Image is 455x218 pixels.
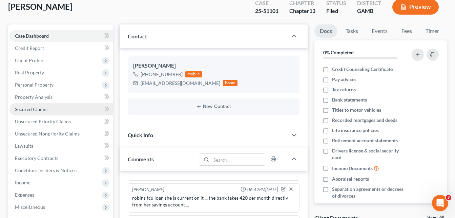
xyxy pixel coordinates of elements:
[446,195,451,200] span: 3
[15,155,58,161] span: Executory Contracts
[15,192,34,198] span: Expenses
[15,82,54,88] span: Personal Property
[420,24,444,38] a: Timer
[9,115,113,128] a: Unsecured Priority Claims
[332,66,393,73] span: Credit Counseling Certificate
[432,195,448,211] iframe: Intercom live chat
[15,57,43,63] span: Client Profile
[133,104,294,109] button: New Contact
[9,91,113,103] a: Property Analysis
[223,80,238,86] div: home
[15,119,71,124] span: Unsecured Priority Claims
[332,147,408,161] span: Drivers license & social security card
[15,94,53,100] span: Property Analysis
[332,137,398,144] span: Retirement account statements
[332,176,369,182] span: Appraisal reports
[133,62,294,70] div: [PERSON_NAME]
[9,140,113,152] a: Lawsuits
[211,154,265,165] input: Search...
[289,7,315,15] div: Chapter
[9,42,113,54] a: Credit Report
[357,7,381,15] div: GAMB
[132,195,295,208] div: robins fcu loan she is current on it ... the bank takes 420 per month directly from her savings a...
[309,7,315,14] span: 13
[314,24,337,38] a: Docs
[9,128,113,140] a: Unsecured Nonpriority Claims
[9,152,113,164] a: Executory Contracts
[332,165,373,172] span: Income Documents
[332,96,367,103] span: Bank statements
[15,106,47,112] span: Secured Claims
[128,156,154,162] span: Comments
[15,143,33,149] span: Lawsuits
[340,24,364,38] a: Tasks
[141,80,220,87] div: [EMAIL_ADDRESS][DOMAIN_NAME]
[8,2,72,12] span: [PERSON_NAME]
[332,107,381,113] span: Titles to motor vehicles
[247,186,278,193] span: 06:42PM[DATE]
[15,45,44,51] span: Credit Report
[332,86,356,93] span: Tax returns
[9,103,113,115] a: Secured Claims
[15,131,80,137] span: Unsecured Nonpriority Claims
[15,70,44,75] span: Real Property
[132,186,164,193] div: [PERSON_NAME]
[332,76,356,83] span: Pay advices
[396,24,417,38] a: Fees
[332,127,379,134] span: Life insurance policies
[15,204,45,210] span: Miscellaneous
[15,180,30,185] span: Income
[332,186,408,199] span: Separation agreements or decrees of divorces
[15,167,77,173] span: Codebtors Insiders & Notices
[323,50,354,55] strong: 0% Completed
[128,33,147,39] span: Contact
[9,30,113,42] a: Case Dashboard
[185,71,202,77] div: mobile
[141,71,183,78] div: [PHONE_NUMBER]
[366,24,393,38] a: Events
[255,7,278,15] div: 25-51101
[15,33,49,39] span: Case Dashboard
[326,7,346,15] div: Filed
[128,132,153,138] span: Quick Info
[332,117,397,124] span: Recorded mortgages and deeds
